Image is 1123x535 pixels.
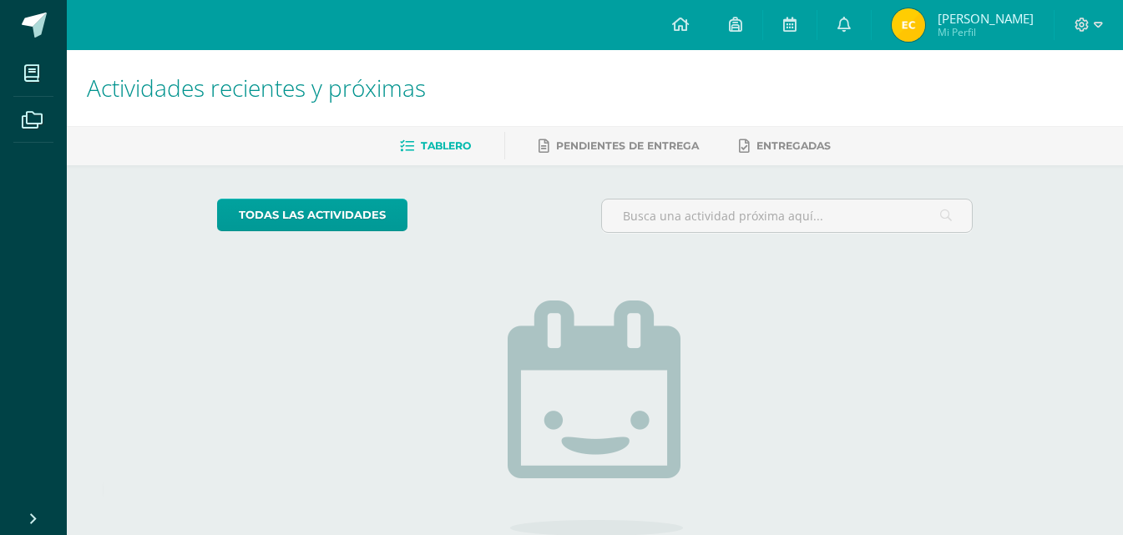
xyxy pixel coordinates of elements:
span: Tablero [421,139,471,152]
input: Busca una actividad próxima aquí... [602,199,972,232]
img: f5eba1e726ea5d15a10a854efc690b84.png [892,8,925,42]
span: Pendientes de entrega [556,139,699,152]
span: Entregadas [756,139,831,152]
span: [PERSON_NAME] [938,10,1034,27]
span: Actividades recientes y próximas [87,72,426,103]
a: Pendientes de entrega [539,133,699,159]
a: Entregadas [739,133,831,159]
a: Tablero [400,133,471,159]
a: todas las Actividades [217,199,407,231]
span: Mi Perfil [938,25,1034,39]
